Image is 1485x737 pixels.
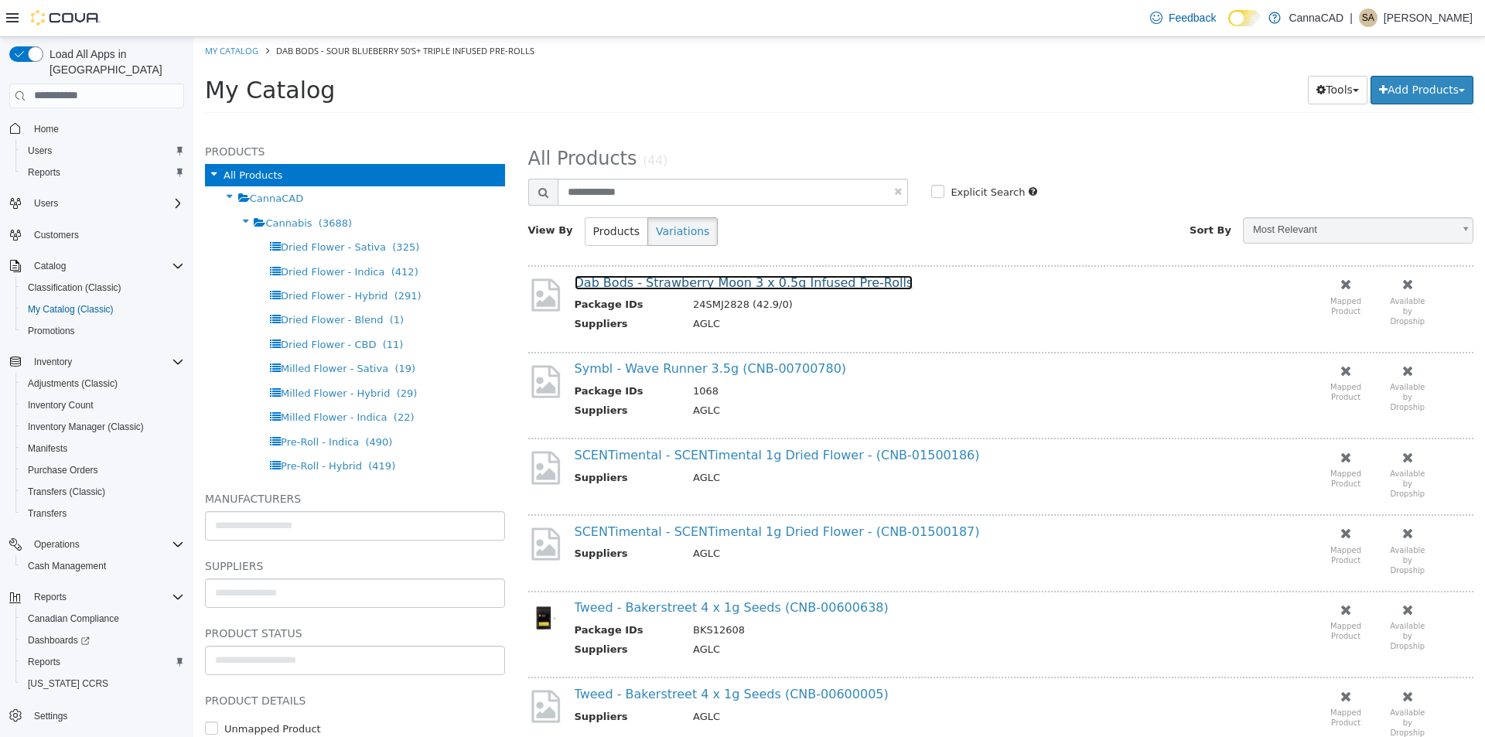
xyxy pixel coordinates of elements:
[15,503,190,524] button: Transfers
[87,374,193,386] span: Milled Flower - Indica
[381,411,787,425] a: SCENTimental - SCENTimental 1g Dried Flower - (CNB-01500186)
[381,509,489,528] th: Suppliers
[22,278,184,297] span: Classification (Classic)
[22,674,114,693] a: [US_STATE] CCRS
[1197,432,1231,461] small: Available by Dropship
[335,564,370,600] img: 150
[28,257,72,275] button: Catalog
[189,302,210,313] span: (11)
[12,654,312,673] h5: Product Details
[1137,260,1168,278] small: Mapped Product
[28,535,86,554] button: Operations
[753,148,831,163] label: Explicit Search
[87,229,191,241] span: Dried Flower - Indica
[1228,10,1261,26] input: Dark Mode
[1050,180,1280,206] a: Most Relevant
[22,300,184,319] span: My Catalog (Classic)
[22,557,184,575] span: Cash Management
[28,507,67,520] span: Transfers
[335,326,370,363] img: missing-image.png
[28,612,119,625] span: Canadian Compliance
[3,351,190,373] button: Inventory
[381,650,695,664] a: Tweed - Bakerstreet 4 x 1g Seeds (CNB-00600005)
[175,423,202,435] span: (419)
[12,587,312,606] h5: Product Status
[22,504,184,523] span: Transfers
[22,374,184,393] span: Adjustments (Classic)
[22,461,184,479] span: Purchase Orders
[83,8,341,19] span: Dab Bods - Sour Blueberry 50's+ Triple Infused Pre-Rolls
[34,123,59,135] span: Home
[28,281,121,294] span: Classification (Classic)
[15,162,190,183] button: Reports
[87,302,183,313] span: Dried Flower - CBD
[199,204,226,216] span: (325)
[34,710,67,722] span: Settings
[391,180,455,209] button: Products
[381,324,654,339] a: Symbl - Wave Runner 3.5g (CNB-00700780)
[1350,9,1353,27] p: |
[15,630,190,651] a: Dashboards
[201,326,222,337] span: (19)
[1137,346,1168,364] small: Mapped Product
[381,563,695,578] a: Tweed - Bakerstreet 4 x 1g Seeds (CNB-00600638)
[996,187,1038,199] span: Sort By
[15,299,190,320] button: My Catalog (Classic)
[1197,585,1231,613] small: Available by Dropship
[22,483,184,501] span: Transfers (Classic)
[488,433,1024,452] td: AGLC
[1362,9,1374,27] span: SA
[1384,9,1473,27] p: [PERSON_NAME]
[34,538,80,551] span: Operations
[87,253,194,264] span: Dried Flower - Hybrid
[28,677,108,690] span: [US_STATE] CCRS
[335,488,370,526] img: missing-image.png
[12,8,65,19] a: My Catalog
[15,394,190,416] button: Inventory Count
[22,631,96,650] a: Dashboards
[15,416,190,438] button: Inventory Manager (Classic)
[22,278,128,297] a: Classification (Classic)
[28,325,75,337] span: Promotions
[12,452,312,471] h5: Manufacturers
[22,461,104,479] a: Purchase Orders
[28,464,98,476] span: Purchase Orders
[22,300,120,319] a: My Catalog (Classic)
[3,223,190,246] button: Customers
[28,705,184,725] span: Settings
[15,438,190,459] button: Manifests
[87,350,196,362] span: Milled Flower - Hybrid
[3,118,190,140] button: Home
[22,418,184,436] span: Inventory Manager (Classic)
[454,180,524,209] button: Variations
[1050,181,1259,205] span: Most Relevant
[28,442,67,455] span: Manifests
[28,225,184,244] span: Customers
[1169,10,1216,26] span: Feedback
[1137,432,1168,451] small: Mapped Product
[381,585,489,605] th: Package IDs
[22,396,100,415] a: Inventory Count
[22,483,111,501] a: Transfers (Classic)
[125,180,159,192] span: (3688)
[12,520,312,538] h5: Suppliers
[488,366,1024,385] td: AGLC
[87,277,189,288] span: Dried Flower - Blend
[22,374,124,393] a: Adjustments (Classic)
[3,255,190,277] button: Catalog
[1115,39,1174,67] button: Tools
[381,366,489,385] th: Suppliers
[28,119,184,138] span: Home
[28,120,65,138] a: Home
[3,704,190,726] button: Settings
[381,346,489,366] th: Package IDs
[200,374,221,386] span: (22)
[1137,509,1168,527] small: Mapped Product
[22,439,73,458] a: Manifests
[22,653,184,671] span: Reports
[1177,39,1280,67] button: Add Products
[381,433,489,452] th: Suppliers
[28,588,184,606] span: Reports
[28,257,184,275] span: Catalog
[28,166,60,179] span: Reports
